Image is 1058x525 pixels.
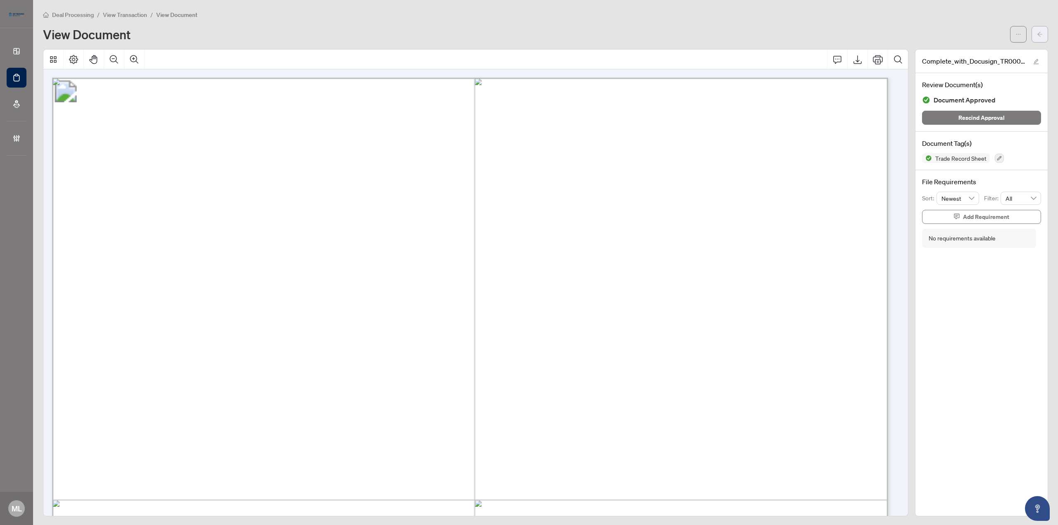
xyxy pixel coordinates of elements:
[922,194,936,203] p: Sort:
[963,210,1009,223] span: Add Requirement
[922,56,1025,66] span: Complete_with_Docusign_TR000060_30_Elm_Dr_80.pdf
[958,111,1005,124] span: Rescind Approval
[922,138,1041,148] h4: Document Tag(s)
[52,11,94,19] span: Deal Processing
[922,80,1041,90] h4: Review Document(s)
[1006,192,1036,204] span: All
[941,192,975,204] span: Newest
[984,194,1001,203] p: Filter:
[97,10,100,19] li: /
[1037,31,1043,37] span: arrow-left
[12,503,22,514] span: ML
[1033,59,1039,64] span: edit
[922,210,1041,224] button: Add Requirement
[43,28,131,41] h1: View Document
[156,11,198,19] span: View Document
[934,95,996,106] span: Document Approved
[103,11,147,19] span: View Transaction
[1015,31,1021,37] span: ellipsis
[922,96,930,104] img: Document Status
[7,10,26,19] img: logo
[922,153,932,163] img: Status Icon
[932,155,990,161] span: Trade Record Sheet
[1025,496,1050,521] button: Open asap
[922,177,1041,187] h4: File Requirements
[150,10,153,19] li: /
[43,12,49,18] span: home
[922,111,1041,125] button: Rescind Approval
[929,234,996,243] div: No requirements available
